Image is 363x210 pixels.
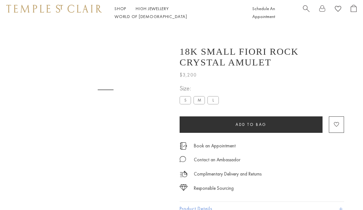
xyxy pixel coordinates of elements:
[351,5,357,21] a: Open Shopping Bag
[236,122,267,127] span: Add to bag
[207,96,219,104] label: L
[180,83,221,94] span: Size:
[194,156,240,164] div: Contact an Ambassador
[194,96,205,104] label: M
[303,5,310,21] a: Search
[180,170,188,178] img: icon_delivery.svg
[114,6,126,11] a: ShopShop
[180,184,188,191] img: icon_sourcing.svg
[6,5,102,12] img: Temple St. Clair
[180,71,197,79] span: $3,200
[180,96,191,104] label: S
[114,14,187,19] a: World of [DEMOGRAPHIC_DATA]World of [DEMOGRAPHIC_DATA]
[331,180,357,204] iframe: Gorgias live chat messenger
[180,46,344,68] h1: 18K Small Fiori Rock Crystal Amulet
[194,170,261,178] p: Complimentary Delivery and Returns
[194,142,236,149] a: Book an Appointment
[194,184,234,192] div: Responsible Sourcing
[335,5,341,15] a: View Wishlist
[136,6,169,11] a: High JewelleryHigh Jewellery
[180,116,323,133] button: Add to bag
[180,156,186,162] img: MessageIcon-01_2.svg
[114,5,238,21] nav: Main navigation
[252,6,275,19] a: Schedule An Appointment
[180,142,187,150] img: icon_appointment.svg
